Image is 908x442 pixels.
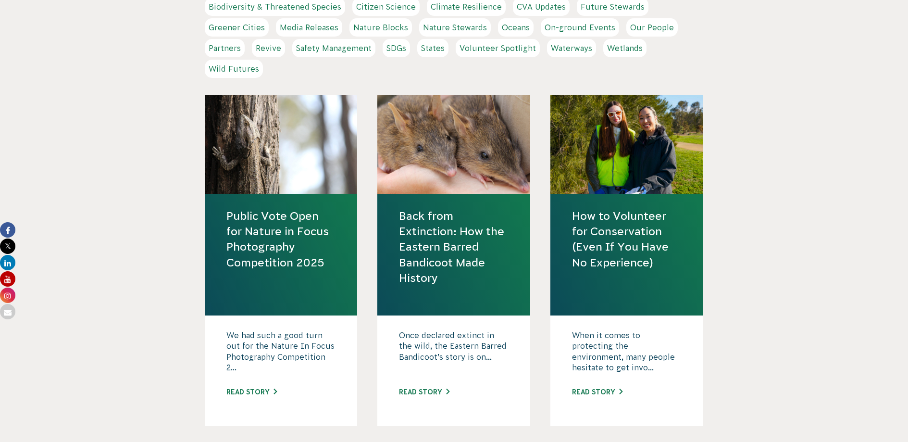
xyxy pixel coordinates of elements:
a: SDGs [383,39,410,57]
a: Read story [226,388,277,396]
a: Public Vote Open for Nature in Focus Photography Competition 2025 [226,208,336,270]
a: Media Releases [276,18,342,37]
a: Wild Futures [205,60,263,78]
a: Nature Blocks [349,18,412,37]
a: On-ground Events [541,18,619,37]
a: Oceans [498,18,534,37]
a: Volunteer Spotlight [456,39,540,57]
a: Revive [252,39,285,57]
a: Waterways [547,39,596,57]
a: States [417,39,448,57]
a: How to Volunteer for Conservation (Even If You Have No Experience) [572,208,682,270]
a: Nature Stewards [419,18,491,37]
a: Back from Extinction: How the Eastern Barred Bandicoot Made History [399,208,509,286]
a: Greener Cities [205,18,269,37]
a: Safety Management [292,39,375,57]
a: Read story [572,388,622,396]
p: Once declared extinct in the wild, the Eastern Barred Bandicoot’s story is on... [399,330,509,378]
p: We had such a good turn out for the Nature In Focus Photography Competition 2... [226,330,336,378]
a: Partners [205,39,245,57]
a: Read story [399,388,449,396]
p: When it comes to protecting the environment, many people hesitate to get invo... [572,330,682,378]
a: Wetlands [603,39,647,57]
a: Our People [626,18,678,37]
